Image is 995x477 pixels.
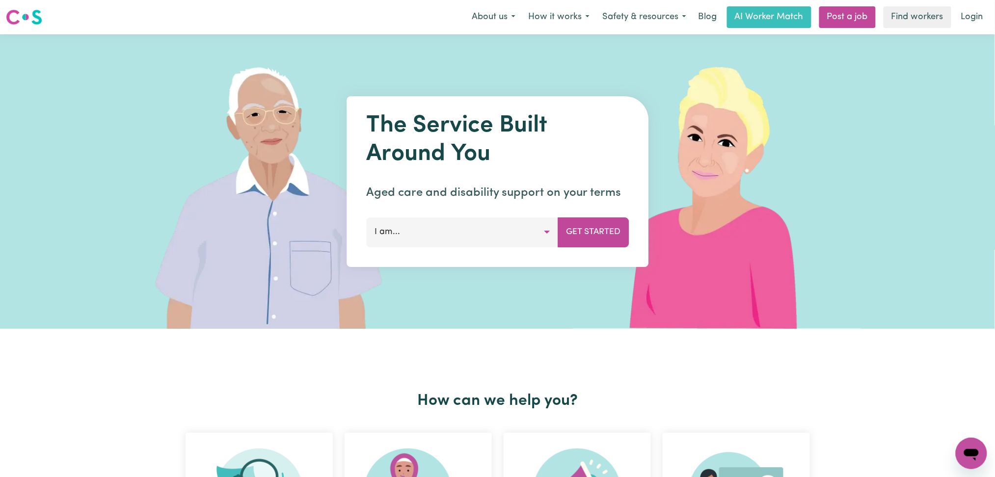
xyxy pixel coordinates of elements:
[465,7,522,27] button: About us
[884,6,951,28] a: Find workers
[819,6,876,28] a: Post a job
[956,438,987,469] iframe: Button to launch messaging window
[180,392,816,410] h2: How can we help you?
[558,217,629,247] button: Get Started
[693,6,723,28] a: Blog
[366,112,629,168] h1: The Service Built Around You
[6,8,42,26] img: Careseekers logo
[596,7,693,27] button: Safety & resources
[727,6,811,28] a: AI Worker Match
[955,6,989,28] a: Login
[6,6,42,28] a: Careseekers logo
[366,217,558,247] button: I am...
[366,184,629,202] p: Aged care and disability support on your terms
[522,7,596,27] button: How it works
